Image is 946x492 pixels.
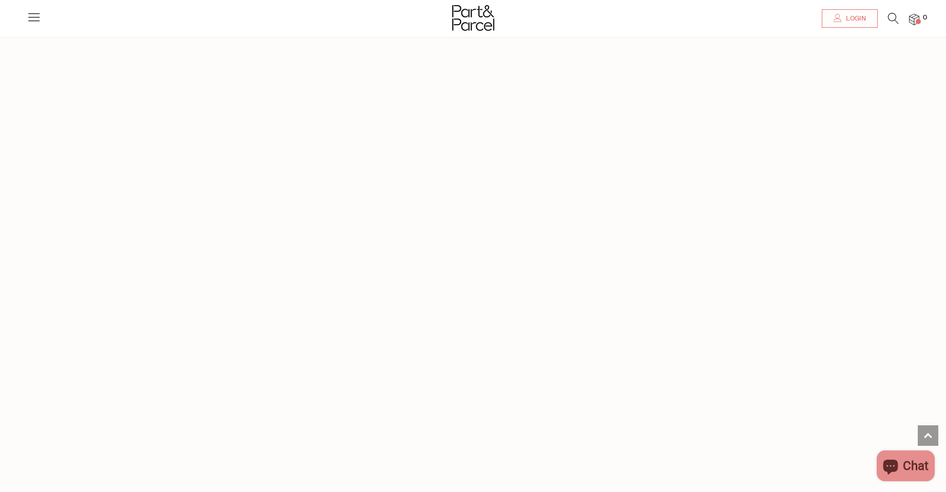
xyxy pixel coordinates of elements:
[920,13,930,23] span: 0
[843,14,866,23] span: Login
[822,9,878,28] a: Login
[452,5,494,31] img: Part&Parcel
[909,14,919,25] a: 0
[874,450,938,484] inbox-online-store-chat: Shopify online store chat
